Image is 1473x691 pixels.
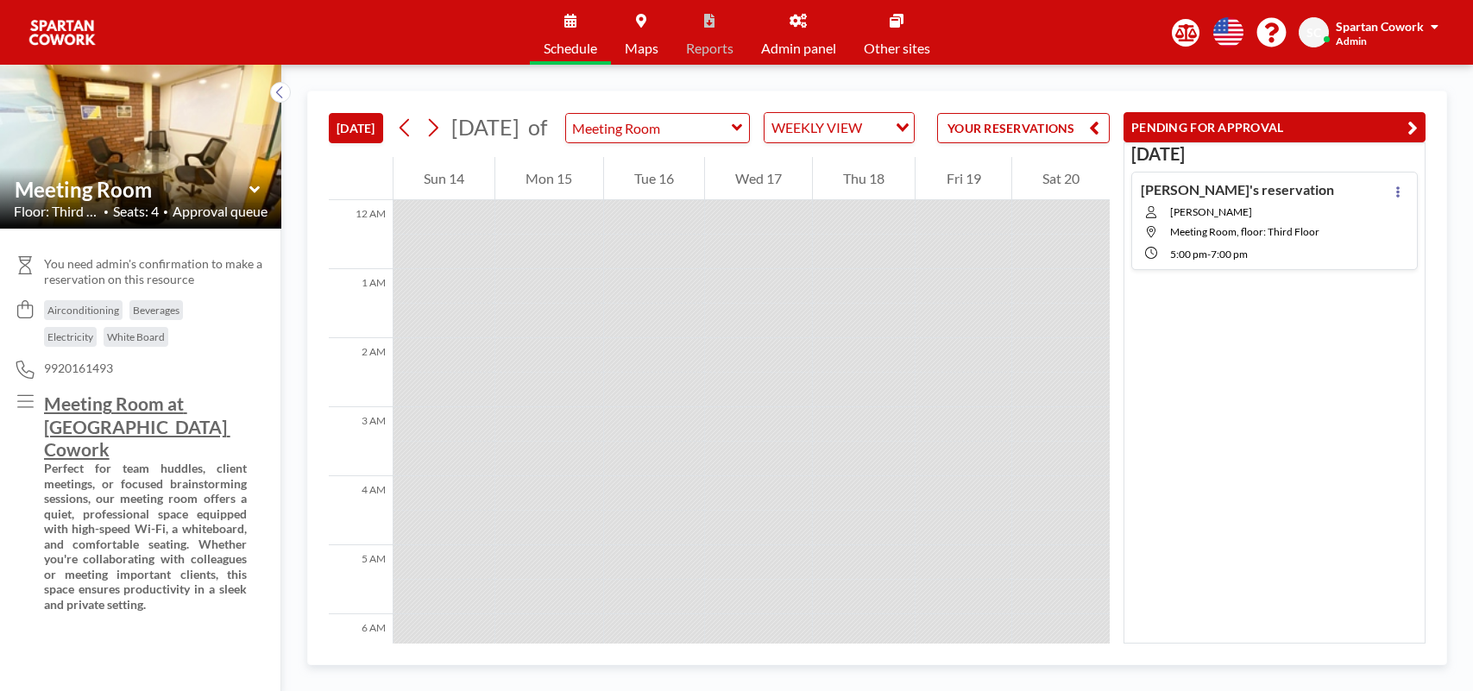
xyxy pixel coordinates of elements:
div: 12 AM [329,200,393,269]
strong: Perfect for team huddles, client meetings, or focused brainstorming sessions, our meeting room of... [44,461,249,612]
span: You need admin's confirmation to make a reservation on this resource [44,256,268,286]
div: 6 AM [329,614,393,683]
span: of [528,114,547,141]
span: Reports [686,41,733,55]
div: 4 AM [329,476,393,545]
span: Floor: Third Flo... [14,203,99,220]
button: YOUR RESERVATIONS [937,113,1110,143]
span: Other sites [864,41,930,55]
input: Meeting Room [15,177,249,202]
span: White Board [107,330,165,343]
img: organization-logo [28,16,97,50]
span: Spartan Cowork [1336,19,1424,34]
span: [DATE] [451,114,519,140]
span: [PERSON_NAME] [1170,205,1338,218]
div: Sat 20 [1012,157,1110,200]
div: Fri 19 [916,157,1010,200]
span: Admin panel [761,41,836,55]
button: PENDING FOR APPROVAL [1124,112,1426,142]
span: Approval queue [173,203,268,220]
span: Schedule [544,41,597,55]
span: • [163,206,168,217]
span: WEEKLY VIEW [768,116,866,139]
button: [DATE] [329,113,383,143]
div: Wed 17 [705,157,812,200]
input: Search for option [867,116,885,139]
span: Maps [625,41,658,55]
span: Meeting Room, floor: Third Floor [1170,225,1319,238]
span: • [104,206,109,217]
span: Admin [1336,35,1367,47]
span: 9920161493 [44,361,113,376]
span: - [1207,248,1211,261]
h4: [PERSON_NAME]'s reservation [1141,181,1334,198]
span: 7:00 PM [1211,248,1248,261]
div: 5 AM [329,545,393,614]
div: Search for option [765,113,914,142]
div: Thu 18 [813,157,915,200]
span: SC [1306,25,1321,41]
div: 2 AM [329,338,393,407]
u: Meeting Room at [GEOGRAPHIC_DATA] Cowork [44,393,230,460]
span: 5:00 PM [1170,248,1207,261]
div: 3 AM [329,407,393,476]
div: Tue 16 [604,157,704,200]
div: Sun 14 [393,157,494,200]
h3: [DATE] [1131,143,1418,165]
span: Beverages [133,304,179,317]
span: Electricity [47,330,93,343]
div: 1 AM [329,269,393,338]
span: Airconditioning [47,304,119,317]
input: Meeting Room [566,114,732,142]
div: Mon 15 [495,157,602,200]
span: Seats: 4 [113,203,159,220]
